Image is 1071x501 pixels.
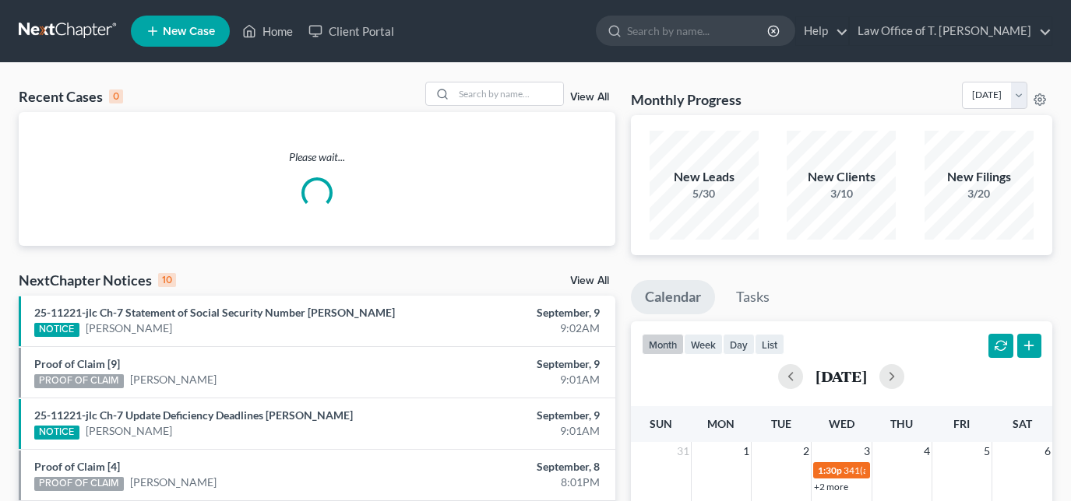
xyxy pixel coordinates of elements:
span: 2 [801,442,811,461]
span: 4 [922,442,932,461]
div: PROOF OF CLAIM [34,374,124,388]
span: Thu [890,417,913,430]
a: View All [570,92,609,103]
div: 5/30 [650,186,759,201]
div: 0 [109,89,123,103]
a: View All [570,275,609,286]
div: September, 9 [421,356,600,372]
p: Please wait... [19,149,615,165]
span: 6 [1043,442,1052,461]
div: September, 9 [421,305,600,321]
div: 8:01PM [421,475,600,490]
div: 9:01AM [421,372,600,387]
button: list [755,334,784,355]
span: New Case [163,26,215,37]
a: [PERSON_NAME] [130,372,217,387]
div: 3/20 [925,186,1034,201]
a: Calendar [631,280,715,314]
h2: [DATE] [816,368,867,384]
div: NOTICE [34,323,79,337]
div: New Filings [925,168,1034,186]
div: Recent Cases [19,87,123,106]
a: Law Office of T. [PERSON_NAME] [850,17,1052,45]
div: PROOF OF CLAIM [34,477,124,491]
a: Client Portal [301,17,402,45]
span: 1 [742,442,751,461]
div: 10 [158,273,176,287]
a: [PERSON_NAME] [130,475,217,490]
a: Proof of Claim [4] [34,460,120,473]
div: 3/10 [787,186,896,201]
span: Wed [829,417,854,430]
span: 3 [862,442,872,461]
a: 25-11221-jlc Ch-7 Statement of Social Security Number [PERSON_NAME] [34,306,395,319]
a: +2 more [814,481,848,492]
button: day [723,334,755,355]
a: Help [796,17,848,45]
input: Search by name... [454,82,563,105]
span: 1:30p [818,464,842,476]
div: NextChapter Notices [19,271,176,289]
div: 9:01AM [421,423,600,439]
span: Fri [953,417,970,430]
h3: Monthly Progress [631,90,742,109]
div: NOTICE [34,426,79,440]
a: Tasks [722,280,784,314]
span: 31 [675,442,691,461]
a: Proof of Claim [9] [34,357,120,370]
input: Search by name... [627,16,770,45]
a: Home [234,17,301,45]
button: week [684,334,723,355]
button: month [642,334,684,355]
div: 9:02AM [421,321,600,336]
a: 25-11221-jlc Ch-7 Update Deficiency Deadlines [PERSON_NAME] [34,408,353,422]
a: [PERSON_NAME] [86,321,172,336]
span: Tue [771,417,791,430]
div: September, 9 [421,408,600,423]
span: Sat [1013,417,1032,430]
div: September, 8 [421,459,600,475]
span: 5 [982,442,992,461]
a: [PERSON_NAME] [86,423,172,439]
span: Sun [650,417,672,430]
div: New Clients [787,168,896,186]
span: Mon [707,417,735,430]
div: New Leads [650,168,759,186]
